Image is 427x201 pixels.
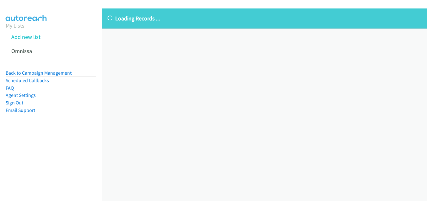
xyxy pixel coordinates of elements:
[6,70,72,76] a: Back to Campaign Management
[6,85,14,91] a: FAQ
[6,22,24,29] a: My Lists
[6,77,49,83] a: Scheduled Callbacks
[6,92,36,98] a: Agent Settings
[107,14,421,23] p: Loading Records ...
[6,100,23,106] a: Sign Out
[11,33,41,40] a: Add new list
[11,47,32,55] a: Omnissa
[6,107,35,113] a: Email Support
